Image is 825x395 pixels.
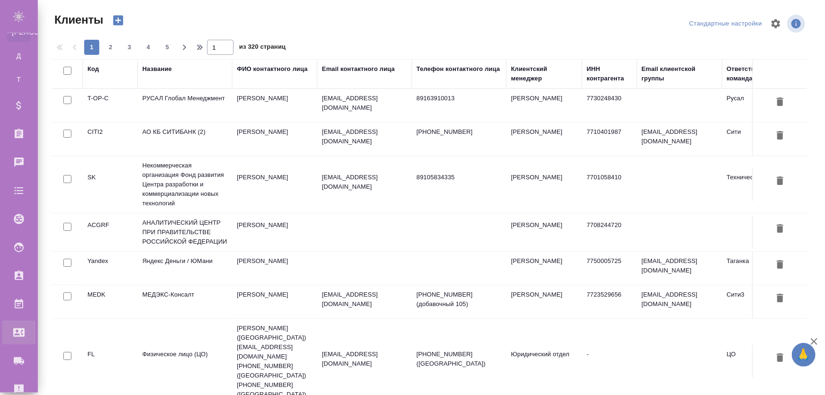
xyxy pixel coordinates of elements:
[122,40,137,55] button: 3
[506,123,582,156] td: [PERSON_NAME]
[142,64,172,74] div: Название
[322,94,407,113] p: [EMAIL_ADDRESS][DOMAIN_NAME]
[772,256,788,274] button: Удалить
[83,252,138,285] td: Yandex
[582,216,637,249] td: 7708244720
[83,89,138,122] td: T-OP-C
[87,64,99,74] div: Код
[642,64,717,83] div: Email клиентской группы
[138,345,232,378] td: Физическое лицо (ЦО)
[582,168,637,201] td: 7701058410
[83,168,138,201] td: SK
[722,168,798,201] td: Технический
[138,89,232,122] td: РУСАЛ Глобал Менеджмент
[138,285,232,318] td: МЕДЭКС-Консалт
[772,127,788,145] button: Удалить
[506,252,582,285] td: [PERSON_NAME]
[772,94,788,111] button: Удалить
[582,345,637,378] td: -
[12,51,26,61] span: Д
[637,123,722,156] td: [EMAIL_ADDRESS][DOMAIN_NAME]
[322,350,407,369] p: [EMAIL_ADDRESS][DOMAIN_NAME]
[506,285,582,318] td: [PERSON_NAME]
[322,64,395,74] div: Email контактного лица
[122,43,137,52] span: 3
[237,64,308,74] div: ФИО контактного лица
[582,123,637,156] td: 7710401987
[772,220,788,238] button: Удалить
[322,290,407,309] p: [EMAIL_ADDRESS][DOMAIN_NAME]
[83,285,138,318] td: MEDK
[83,345,138,378] td: FL
[582,89,637,122] td: 7730248430
[138,123,232,156] td: АО КБ СИТИБАНК (2)
[637,285,722,318] td: [EMAIL_ADDRESS][DOMAIN_NAME]
[7,70,31,89] a: Т
[587,64,632,83] div: ИНН контрагента
[506,216,582,249] td: [PERSON_NAME]
[764,12,787,35] span: Настроить таблицу
[722,345,798,378] td: ЦО
[232,168,317,201] td: [PERSON_NAME]
[7,46,31,65] a: Д
[417,94,502,103] p: 89163910013
[787,15,807,33] span: Посмотреть информацию
[160,43,175,52] span: 5
[141,40,156,55] button: 4
[792,343,816,367] button: 🙏
[322,127,407,146] p: [EMAIL_ADDRESS][DOMAIN_NAME]
[83,123,138,156] td: CITI2
[772,173,788,190] button: Удалить
[796,345,812,365] span: 🙏
[239,41,286,55] span: из 320 страниц
[12,75,26,84] span: Т
[138,213,232,251] td: АНАЛИТИЧЕСКИЙ ЦЕНТР ПРИ ПРАВИТЕЛЬСТВЕ РОССИЙСКОЙ ФЕДЕРАЦИИ
[232,216,317,249] td: [PERSON_NAME]
[232,89,317,122] td: [PERSON_NAME]
[232,252,317,285] td: [PERSON_NAME]
[722,252,798,285] td: Таганка
[582,252,637,285] td: 7750005725
[417,64,500,74] div: Телефон контактного лица
[103,40,118,55] button: 2
[687,17,764,31] div: split button
[582,285,637,318] td: 7723529656
[506,89,582,122] td: [PERSON_NAME]
[417,350,502,369] p: [PHONE_NUMBER] ([GEOGRAPHIC_DATA])
[52,12,103,27] span: Клиенты
[107,12,130,28] button: Создать
[83,216,138,249] td: ACGRF
[772,350,788,367] button: Удалить
[417,173,502,182] p: 89105834335
[637,252,722,285] td: [EMAIL_ADDRESS][DOMAIN_NAME]
[772,290,788,307] button: Удалить
[322,173,407,192] p: [EMAIL_ADDRESS][DOMAIN_NAME]
[722,89,798,122] td: Русал
[138,156,232,213] td: Некоммерческая организация Фонд развития Центра разработки и коммерциализации новых технологий
[722,285,798,318] td: Сити3
[506,345,582,378] td: Юридический отдел
[511,64,577,83] div: Клиентский менеджер
[722,123,798,156] td: Сити
[232,285,317,318] td: [PERSON_NAME]
[232,123,317,156] td: [PERSON_NAME]
[160,40,175,55] button: 5
[506,168,582,201] td: [PERSON_NAME]
[138,252,232,285] td: Яндекс Деньги / ЮМани
[727,64,793,83] div: Ответственная команда
[103,43,118,52] span: 2
[417,290,502,309] p: [PHONE_NUMBER] (добавочный 105)
[141,43,156,52] span: 4
[417,127,502,137] p: [PHONE_NUMBER]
